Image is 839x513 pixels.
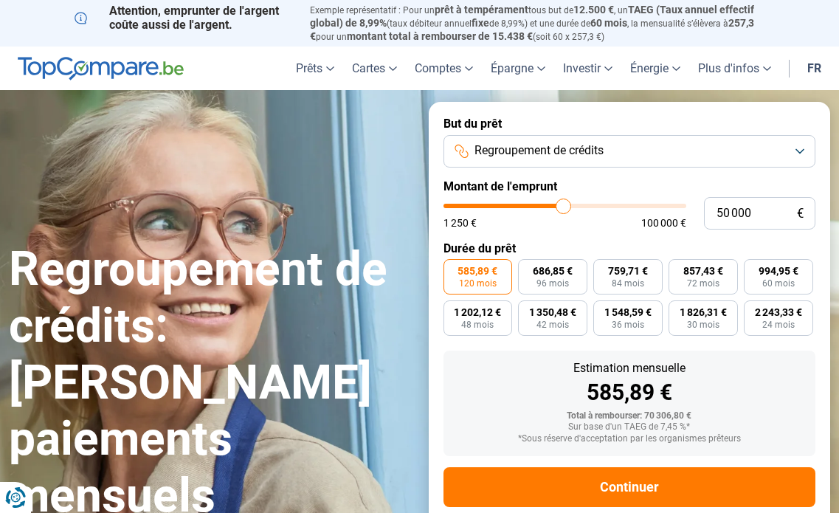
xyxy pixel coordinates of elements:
[455,362,804,374] div: Estimation mensuelle
[680,307,727,317] span: 1 826,31 €
[455,411,804,421] div: Total à rembourser: 70 306,80 €
[310,17,754,42] span: 257,3 €
[443,241,816,255] label: Durée du prêt
[683,266,723,276] span: 857,43 €
[612,279,644,288] span: 84 mois
[641,218,686,228] span: 100 000 €
[762,279,795,288] span: 60 mois
[472,17,489,29] span: fixe
[689,47,780,90] a: Plus d'infos
[687,320,719,329] span: 30 mois
[454,307,501,317] span: 1 202,12 €
[536,320,569,329] span: 42 mois
[455,382,804,404] div: 585,89 €
[590,17,627,29] span: 60 mois
[287,47,343,90] a: Prêts
[461,320,494,329] span: 48 mois
[687,279,719,288] span: 72 mois
[474,142,604,159] span: Regroupement de crédits
[310,4,764,43] p: Exemple représentatif : Pour un tous but de , un (taux débiteur annuel de 8,99%) et une durée de ...
[443,218,477,228] span: 1 250 €
[604,307,652,317] span: 1 548,59 €
[443,467,816,507] button: Continuer
[759,266,798,276] span: 994,95 €
[343,47,406,90] a: Cartes
[533,266,573,276] span: 686,85 €
[455,434,804,444] div: *Sous réserve d'acceptation par les organismes prêteurs
[75,4,293,32] p: Attention, emprunter de l'argent coûte aussi de l'argent.
[406,47,482,90] a: Comptes
[529,307,576,317] span: 1 350,48 €
[443,135,816,168] button: Regroupement de crédits
[798,47,830,90] a: fr
[554,47,621,90] a: Investir
[443,179,816,193] label: Montant de l'emprunt
[536,279,569,288] span: 96 mois
[459,279,497,288] span: 120 mois
[455,422,804,433] div: Sur base d'un TAEG de 7,45 %*
[755,307,802,317] span: 2 243,33 €
[310,4,754,29] span: TAEG (Taux annuel effectif global) de 8,99%
[608,266,648,276] span: 759,71 €
[762,320,795,329] span: 24 mois
[612,320,644,329] span: 36 mois
[18,57,184,80] img: TopCompare
[435,4,528,16] span: prêt à tempérament
[482,47,554,90] a: Épargne
[443,117,816,131] label: But du prêt
[621,47,689,90] a: Énergie
[458,266,497,276] span: 585,89 €
[797,207,804,220] span: €
[347,30,533,42] span: montant total à rembourser de 15.438 €
[573,4,614,16] span: 12.500 €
